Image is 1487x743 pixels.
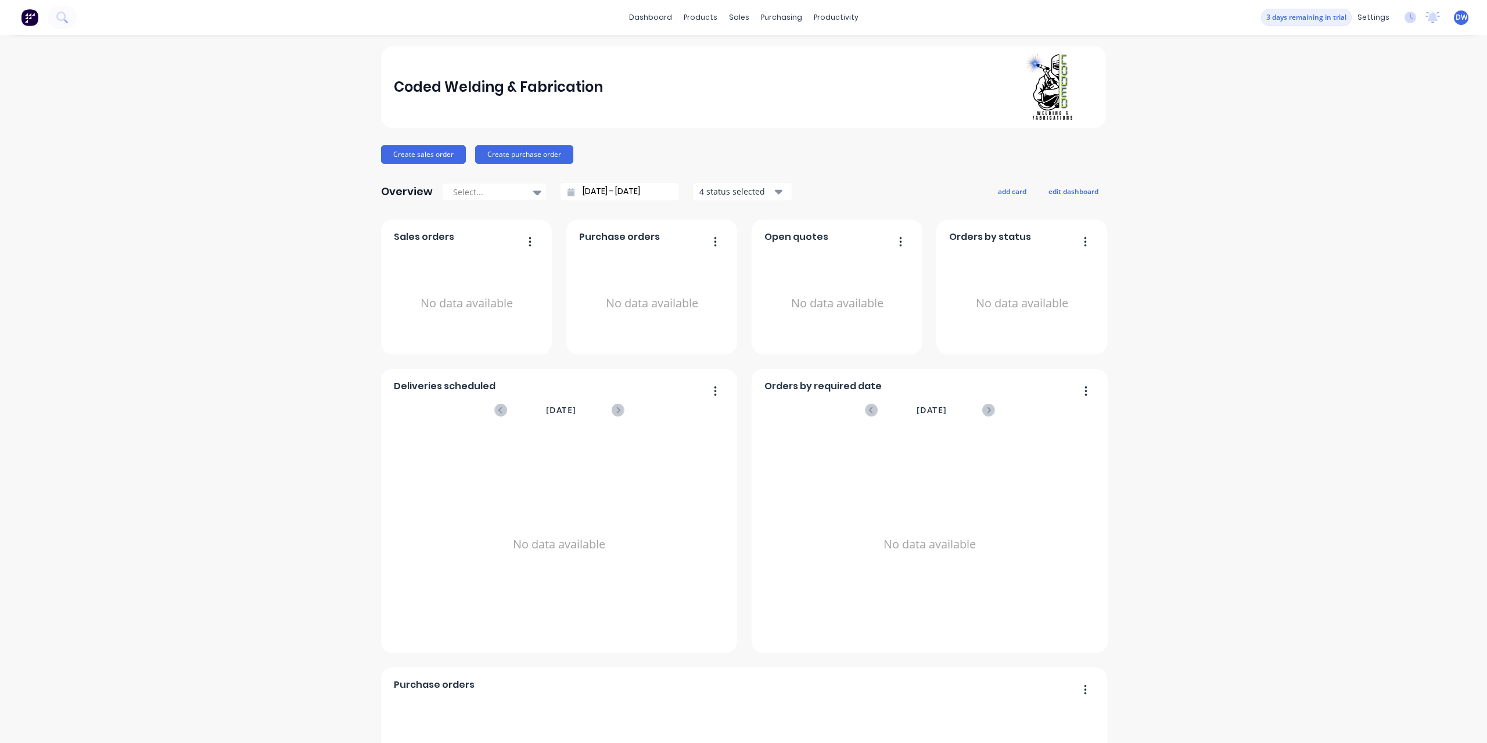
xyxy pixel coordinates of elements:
[475,145,573,164] button: Create purchase order
[699,185,773,198] div: 4 status selected
[949,230,1031,244] span: Orders by status
[394,379,495,393] span: Deliveries scheduled
[693,183,792,200] button: 4 status selected
[381,145,466,164] button: Create sales order
[917,404,947,417] span: [DATE]
[394,230,454,244] span: Sales orders
[1041,184,1106,199] button: edit dashboard
[764,379,882,393] span: Orders by required date
[678,9,723,26] div: products
[764,432,1096,657] div: No data available
[764,249,910,358] div: No data available
[394,678,475,692] span: Purchase orders
[21,9,38,26] img: Factory
[579,249,725,358] div: No data available
[394,432,725,657] div: No data available
[949,249,1095,358] div: No data available
[764,230,828,244] span: Open quotes
[394,76,603,99] div: Coded Welding & Fabrication
[579,230,660,244] span: Purchase orders
[623,9,678,26] a: dashboard
[808,9,864,26] div: productivity
[1456,12,1467,23] span: DW
[723,9,755,26] div: sales
[1261,9,1352,26] button: 3 days remaining in trial
[546,404,576,417] span: [DATE]
[381,180,433,203] div: Overview
[394,249,540,358] div: No data available
[755,9,808,26] div: purchasing
[990,184,1034,199] button: add card
[1012,46,1093,128] img: Coded Welding & Fabrication
[1352,9,1395,26] div: settings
